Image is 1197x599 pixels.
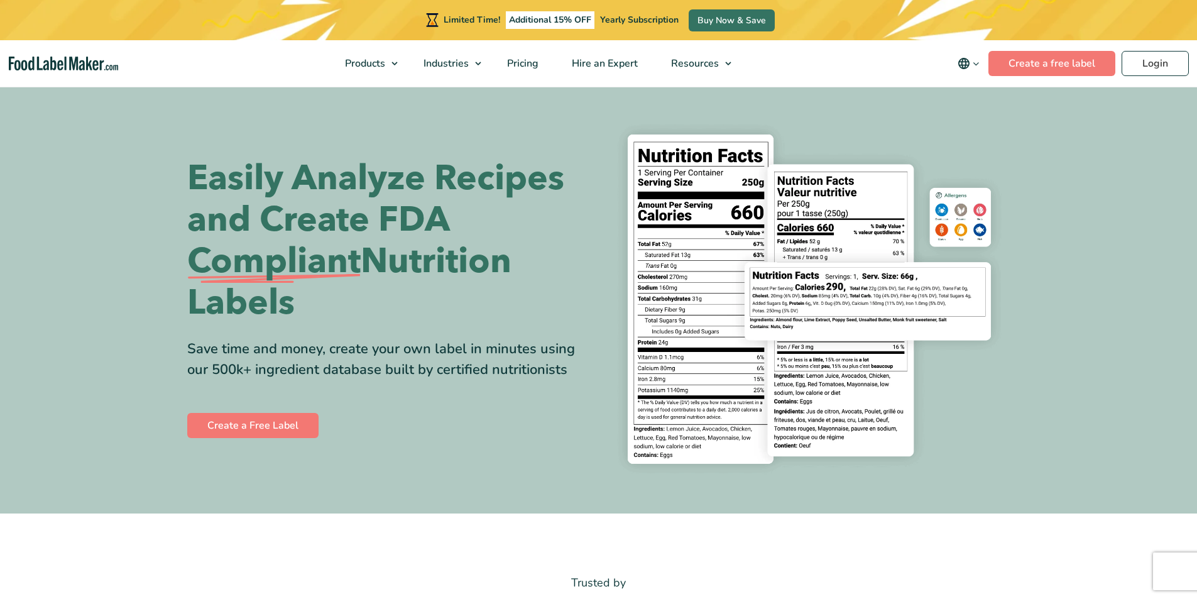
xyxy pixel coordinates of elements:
[689,9,775,31] a: Buy Now & Save
[506,11,594,29] span: Additional 15% OFF
[655,40,738,87] a: Resources
[187,339,589,380] div: Save time and money, create your own label in minutes using our 500k+ ingredient database built b...
[667,57,720,70] span: Resources
[187,158,589,324] h1: Easily Analyze Recipes and Create FDA Nutrition Labels
[187,574,1010,592] p: Trusted by
[329,40,404,87] a: Products
[555,40,652,87] a: Hire an Expert
[341,57,386,70] span: Products
[187,241,361,282] span: Compliant
[1122,51,1189,76] a: Login
[444,14,500,26] span: Limited Time!
[503,57,540,70] span: Pricing
[568,57,639,70] span: Hire an Expert
[187,413,319,438] a: Create a Free Label
[407,40,488,87] a: Industries
[988,51,1115,76] a: Create a free label
[600,14,679,26] span: Yearly Subscription
[420,57,470,70] span: Industries
[491,40,552,87] a: Pricing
